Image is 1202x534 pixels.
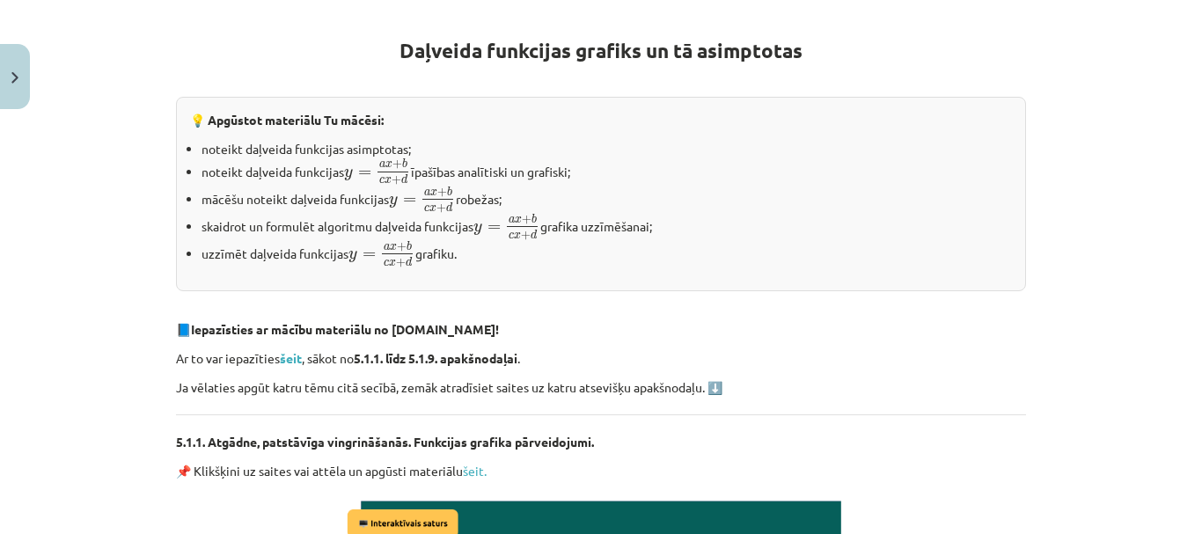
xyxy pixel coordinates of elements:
strong: Daļveida funkcijas grafiks un tā asimptotas [399,38,803,63]
p: Ar to var iepazīties , sākot no . [176,349,1026,368]
span: x [515,217,522,223]
span: = [403,197,416,204]
span: a [424,190,430,196]
p: 📌 Klikšķini uz saites vai attēla un apgūsti materiālu [176,462,1026,480]
span: + [392,176,401,185]
span: d [446,202,452,212]
li: mācēšu noteikt daļveida funkcijas robežas; [202,186,1012,213]
strong: 5.1.1. Atgādne, patstāvīga vingrināšanās. Funkcijas grafika pārveidojumi. [176,434,594,450]
a: šeit. [463,463,487,479]
span: x [429,206,436,212]
span: a [379,163,385,169]
li: noteikt daļveida funkcijas asimptotas; [202,140,1012,158]
strong: 5.1.1. līdz 5.1.9. apakšnodaļai [354,350,517,366]
span: d [406,258,412,267]
span: + [397,243,407,252]
span: x [385,163,392,169]
span: y [473,223,482,235]
span: c [509,233,514,239]
span: y [348,251,357,262]
a: šeit [280,350,302,366]
strong: Iepazīsties ar mācību materiālu no [DOMAIN_NAME]! [191,321,499,337]
span: x [430,190,437,196]
span: a [384,245,390,251]
span: c [384,260,389,267]
span: d [401,175,407,185]
span: c [424,206,429,212]
span: x [514,233,521,239]
span: = [363,252,376,259]
li: uzzīmēt daļveida funkcijas grafiku. [202,240,1012,267]
span: d [531,230,537,239]
span: x [385,179,392,185]
span: + [396,259,406,267]
span: b [531,214,537,223]
span: + [392,160,402,169]
span: b [402,159,407,169]
li: skaidrot un formulēt algoritmu daļveida funkcijas grafika uzzīmēšanai; [202,213,1012,240]
span: = [358,169,371,176]
span: + [437,187,447,196]
li: noteikt daļveida funkcijas īpašības analītiski un grafiski; [202,158,1012,186]
img: icon-close-lesson-0947bae3869378f0d4975bcd49f059093ad1ed9edebbc8119c70593378902aed.svg [11,72,18,84]
strong: 💡 Apgūstot materiālu Tu mācēsi: [190,112,384,128]
span: + [522,215,531,223]
span: x [390,245,397,251]
span: y [389,196,398,208]
p: 📘 [176,320,1026,339]
span: b [407,241,412,251]
span: b [447,187,452,196]
span: y [344,168,353,179]
span: c [379,179,385,185]
p: Ja vēlaties apgūt katru tēmu citā secībā, zemāk atradīsiet saites uz katru atsevišķu apakšnodaļu. ⬇️ [176,378,1026,397]
span: + [521,230,531,239]
span: + [436,203,446,212]
span: = [487,224,501,231]
span: a [509,217,515,223]
span: x [389,260,396,267]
